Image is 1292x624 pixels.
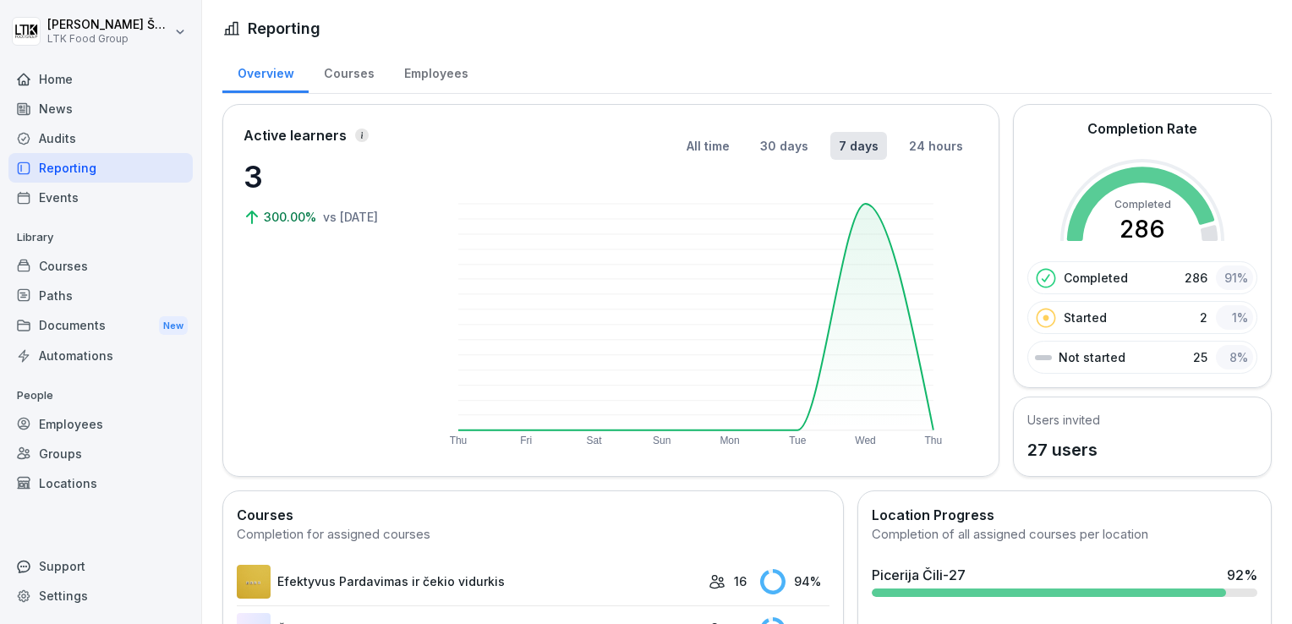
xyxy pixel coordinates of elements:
h5: Users invited [1027,411,1100,429]
text: Sat [587,435,603,446]
p: Library [8,224,193,251]
text: Tue [790,435,807,446]
a: Automations [8,341,193,370]
p: [PERSON_NAME] Šablinskienė [47,18,171,32]
button: 7 days [830,132,887,160]
a: Settings [8,581,193,610]
h2: Location Progress [872,505,1257,525]
a: Efektyvus Pardavimas ir čekio vidurkis [237,565,700,599]
div: 94 % [760,569,829,594]
p: Completed [1064,269,1128,287]
div: New [159,316,188,336]
p: 16 [734,572,747,590]
p: People [8,382,193,409]
button: 30 days [752,132,817,160]
div: 1 % [1216,305,1253,330]
a: Locations [8,468,193,498]
div: 91 % [1216,265,1253,290]
p: 2 [1200,309,1207,326]
div: Picerija Čili-27 [872,565,966,585]
p: Not started [1059,348,1125,366]
a: Employees [8,409,193,439]
a: Home [8,64,193,94]
img: i32ivo17vr8ipzoc40eewowb.png [237,565,271,599]
p: Started [1064,309,1107,326]
a: Audits [8,123,193,153]
h2: Completion Rate [1087,118,1197,139]
text: Mon [720,435,740,446]
p: 286 [1185,269,1207,287]
button: 24 hours [901,132,972,160]
a: News [8,94,193,123]
button: All time [678,132,738,160]
p: 300.00% [264,208,320,226]
div: Support [8,551,193,581]
text: Thu [450,435,468,446]
h1: Reporting [248,17,320,40]
a: Paths [8,281,193,310]
a: Reporting [8,153,193,183]
div: 92 % [1227,565,1257,585]
h2: Courses [237,505,829,525]
a: Groups [8,439,193,468]
p: Active learners [244,125,347,145]
div: 8 % [1216,345,1253,369]
a: Picerija Čili-2792% [865,558,1264,604]
a: Overview [222,50,309,93]
p: 25 [1193,348,1207,366]
text: Thu [925,435,943,446]
a: Events [8,183,193,212]
text: Fri [520,435,532,446]
p: 27 users [1027,437,1100,463]
div: Completion of all assigned courses per location [872,525,1257,545]
a: Employees [389,50,483,93]
a: Courses [8,251,193,281]
p: LTK Food Group [47,33,171,45]
text: Wed [856,435,876,446]
text: Sun [653,435,671,446]
p: vs [DATE] [323,208,378,226]
div: Completion for assigned courses [237,525,829,545]
a: DocumentsNew [8,310,193,342]
p: 3 [244,154,413,200]
div: Documents [8,310,193,342]
a: Courses [309,50,389,93]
